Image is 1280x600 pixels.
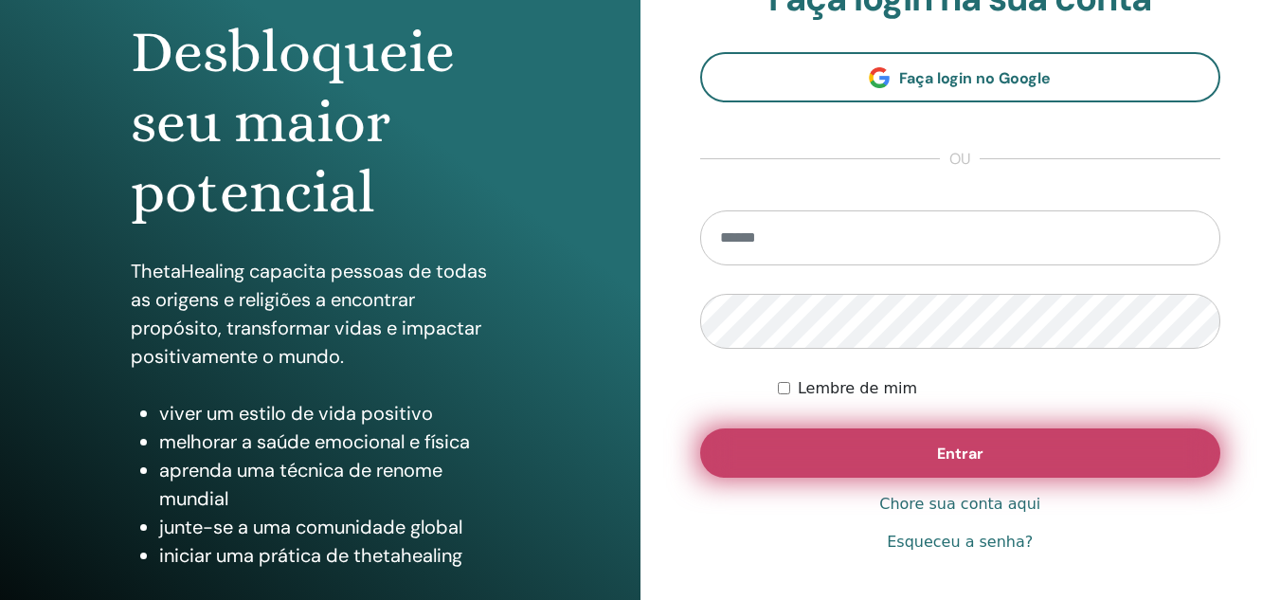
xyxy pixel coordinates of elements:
[159,515,462,539] font: junte-se a uma comunidade global
[700,428,1221,478] button: Entrar
[899,68,1051,88] font: Faça login no Google
[159,543,462,568] font: iniciar uma prática de thetahealing
[159,458,442,511] font: aprenda uma técnica de renome mundial
[159,401,433,426] font: viver um estilo de vida positivo
[131,259,487,369] font: ThetaHealing capacita pessoas de todas as origens e religiões a encontrar propósito, transformar ...
[887,531,1033,554] a: Esqueceu a senha?
[949,149,970,169] font: ou
[700,52,1221,102] a: Faça login no Google
[879,493,1040,516] a: Chore sua conta aqui
[159,429,470,454] font: melhorar a saúde emocional e física
[937,444,983,464] font: Entrar
[879,495,1040,513] font: Chore sua conta aqui
[778,377,1220,400] div: Mantenha-me autenticado indefinidamente ou até que eu faça logout manualmente
[798,379,917,397] font: Lembre de mim
[131,18,455,227] font: Desbloqueie seu maior potencial
[887,533,1033,551] font: Esqueceu a senha?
